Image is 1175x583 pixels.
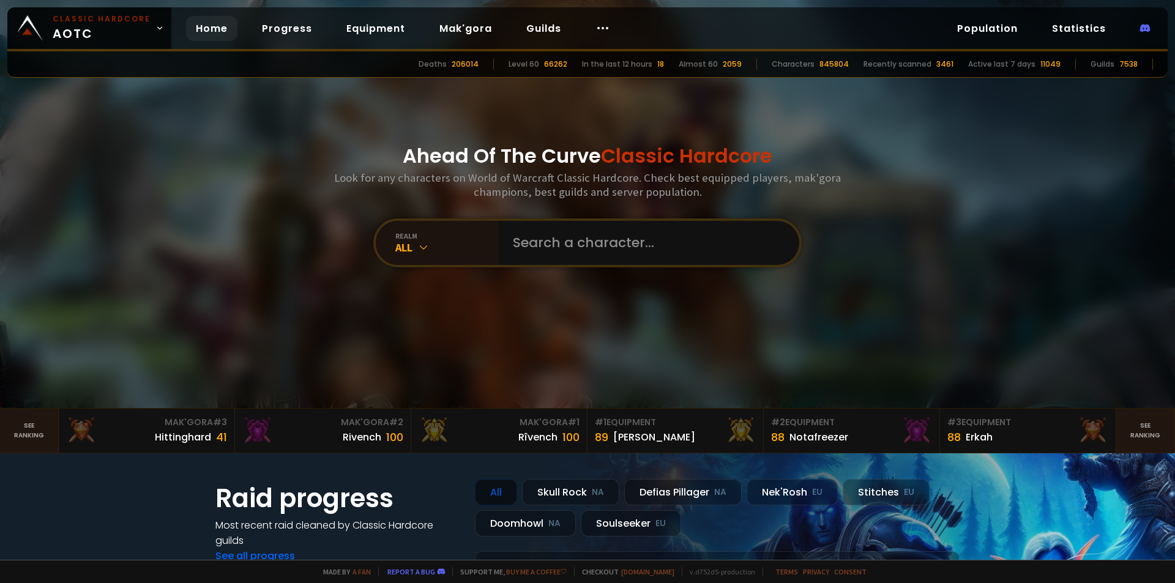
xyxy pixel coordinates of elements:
[947,416,1108,429] div: Equipment
[621,567,674,576] a: [DOMAIN_NAME]
[595,416,756,429] div: Equipment
[936,59,953,70] div: 3461
[1042,16,1116,41] a: Statistics
[682,567,755,576] span: v. d752d5 - production
[66,416,227,429] div: Mak'Gora
[947,429,961,445] div: 88
[419,416,580,429] div: Mak'Gora
[452,567,567,576] span: Support me,
[864,59,931,70] div: Recently scanned
[771,429,785,445] div: 88
[1116,409,1175,453] a: Seeranking
[657,59,664,70] div: 18
[518,429,558,445] div: Rîvench
[843,479,930,505] div: Stitches
[679,59,718,70] div: Almost 60
[771,416,932,429] div: Equipment
[947,16,1028,41] a: Population
[53,13,151,43] span: AOTC
[723,59,742,70] div: 2059
[329,171,846,199] h3: Look for any characters on World of Warcraft Classic Hardcore. Check best equipped players, mak'g...
[592,486,604,499] small: NA
[522,479,619,505] div: Skull Rock
[389,416,403,428] span: # 2
[812,486,822,499] small: EU
[343,429,381,445] div: Rivench
[947,416,961,428] span: # 3
[316,567,371,576] span: Made by
[352,567,371,576] a: a fan
[242,416,403,429] div: Mak'Gora
[475,510,576,537] div: Doomhowl
[213,416,227,428] span: # 3
[803,567,829,576] a: Privacy
[215,479,460,518] h1: Raid progress
[764,409,940,453] a: #2Equipment88Notafreezer
[216,429,227,445] div: 41
[747,479,838,505] div: Nek'Rosh
[966,429,993,445] div: Erkah
[904,486,914,499] small: EU
[595,416,606,428] span: # 1
[968,59,1035,70] div: Active last 7 days
[613,429,695,445] div: [PERSON_NAME]
[59,409,235,453] a: Mak'Gora#3Hittinghard41
[387,567,435,576] a: Report a bug
[395,240,498,254] div: All
[337,16,415,41] a: Equipment
[1091,59,1114,70] div: Guilds
[7,7,171,49] a: Classic HardcoreAOTC
[714,486,726,499] small: NA
[517,16,571,41] a: Guilds
[403,141,772,171] h1: Ahead Of The Curve
[505,221,785,265] input: Search a character...
[568,416,580,428] span: # 1
[419,59,447,70] div: Deaths
[411,409,587,453] a: Mak'Gora#1Rîvench100
[772,59,815,70] div: Characters
[395,231,498,240] div: realm
[235,409,411,453] a: Mak'Gora#2Rivench100
[819,59,849,70] div: 845804
[1119,59,1138,70] div: 7538
[252,16,322,41] a: Progress
[624,479,742,505] div: Defias Pillager
[186,16,237,41] a: Home
[587,409,764,453] a: #1Equipment89[PERSON_NAME]
[940,409,1116,453] a: #3Equipment88Erkah
[562,429,580,445] div: 100
[789,429,848,445] div: Notafreezer
[506,567,567,576] a: Buy me a coffee
[581,510,681,537] div: Soulseeker
[574,567,674,576] span: Checkout
[215,549,295,563] a: See all progress
[548,518,561,530] small: NA
[582,59,652,70] div: In the last 12 hours
[386,429,403,445] div: 100
[544,59,567,70] div: 66262
[53,13,151,24] small: Classic Hardcore
[452,59,479,70] div: 206014
[595,429,608,445] div: 89
[430,16,502,41] a: Mak'gora
[775,567,798,576] a: Terms
[601,142,772,169] span: Classic Hardcore
[1040,59,1061,70] div: 11049
[655,518,666,530] small: EU
[475,479,517,505] div: All
[771,416,785,428] span: # 2
[509,59,539,70] div: Level 60
[155,429,211,445] div: Hittinghard
[834,567,867,576] a: Consent
[215,518,460,548] h4: Most recent raid cleaned by Classic Hardcore guilds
